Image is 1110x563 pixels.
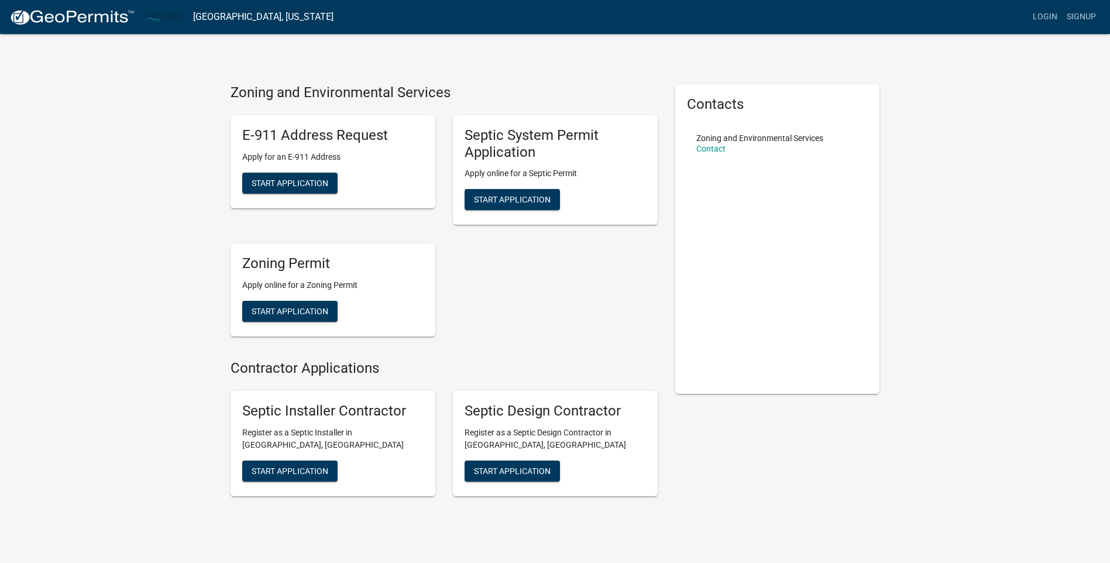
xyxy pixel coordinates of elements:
p: Apply for an E-911 Address [242,151,424,163]
h5: E-911 Address Request [242,127,424,144]
h5: Septic Installer Contractor [242,403,424,420]
h4: Contractor Applications [231,360,658,377]
span: Start Application [474,195,551,204]
a: Signup [1062,6,1101,28]
a: Contact [696,144,726,153]
a: Login [1028,6,1062,28]
p: Apply online for a Zoning Permit [242,279,424,291]
p: Apply online for a Septic Permit [465,167,646,180]
p: Zoning and Environmental Services [696,134,823,142]
button: Start Application [242,173,338,194]
wm-workflow-list-section: Contractor Applications [231,360,658,506]
p: Register as a Septic Design Contractor in [GEOGRAPHIC_DATA], [GEOGRAPHIC_DATA] [465,427,646,451]
h5: Zoning Permit [242,255,424,272]
span: Start Application [474,466,551,475]
h4: Zoning and Environmental Services [231,84,658,101]
h5: Contacts [687,96,868,113]
button: Start Application [465,461,560,482]
span: Start Application [252,178,328,187]
img: Carlton County, Minnesota [144,9,184,25]
span: Start Application [252,466,328,475]
h5: Septic Design Contractor [465,403,646,420]
button: Start Application [242,461,338,482]
button: Start Application [242,301,338,322]
p: Register as a Septic Installer in [GEOGRAPHIC_DATA], [GEOGRAPHIC_DATA] [242,427,424,451]
h5: Septic System Permit Application [465,127,646,161]
button: Start Application [465,189,560,210]
span: Start Application [252,307,328,316]
a: [GEOGRAPHIC_DATA], [US_STATE] [193,7,334,27]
